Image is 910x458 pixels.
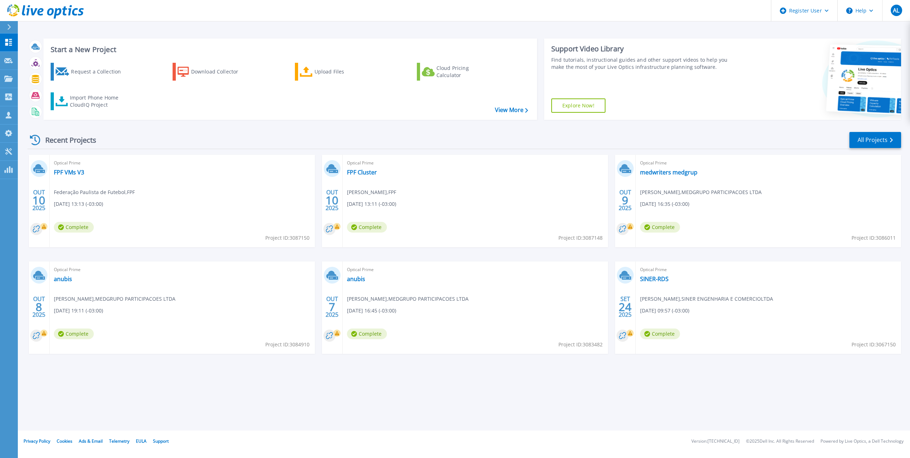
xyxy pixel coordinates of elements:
a: Request a Collection [51,63,130,81]
li: Powered by Live Optics, a Dell Technology [820,439,904,444]
span: Optical Prime [347,266,604,274]
span: Project ID: 3087150 [265,234,310,242]
span: [DATE] 09:57 (-03:00) [640,307,689,315]
a: medwriters medgrup [640,169,697,176]
span: Optical Prime [54,266,311,274]
span: Project ID: 3086011 [852,234,896,242]
span: [PERSON_NAME] , FPF [347,188,396,196]
span: [DATE] 13:13 (-03:00) [54,200,103,208]
span: Optical Prime [54,159,311,167]
div: Support Video Library [551,44,736,54]
span: 7 [329,304,335,310]
a: Explore Now! [551,98,605,113]
li: © 2025 Dell Inc. All Rights Reserved [746,439,814,444]
span: Complete [54,222,94,233]
a: FPF VMs V3 [54,169,84,176]
a: SINER-RDS [640,275,669,283]
span: 10 [32,197,45,203]
h3: Start a New Project [51,46,528,54]
span: Project ID: 3084910 [265,341,310,348]
div: SET 2025 [618,294,632,320]
div: OUT 2025 [325,187,339,213]
a: All Projects [849,132,901,148]
span: Complete [347,222,387,233]
a: Privacy Policy [24,438,50,444]
a: View More [495,107,528,113]
span: Federação Paulista de Futebol , FPF [54,188,135,196]
span: Complete [640,222,680,233]
li: Version: [TECHNICAL_ID] [691,439,740,444]
div: Request a Collection [71,65,128,79]
span: 9 [622,197,628,203]
span: Complete [640,329,680,339]
span: Project ID: 3067150 [852,341,896,348]
a: Telemetry [109,438,129,444]
span: 8 [36,304,42,310]
a: anubis [54,275,72,283]
a: Ads & Email [79,438,103,444]
span: [PERSON_NAME] , MEDGRUPO PARTICIPACOES LTDA [640,188,762,196]
div: Find tutorials, instructional guides and other support videos to help you make the most of your L... [551,56,736,71]
span: [PERSON_NAME] , SINER ENGENHARIA E COMERCIOLTDA [640,295,773,303]
span: AL [893,7,899,13]
div: Cloud Pricing Calculator [436,65,494,79]
a: Cookies [57,438,72,444]
span: Complete [54,329,94,339]
span: Project ID: 3087148 [558,234,603,242]
div: OUT 2025 [32,187,46,213]
span: [PERSON_NAME] , MEDGRUPO PARTICIPACOES LTDA [347,295,469,303]
a: Download Collector [173,63,252,81]
a: Upload Files [295,63,374,81]
span: [DATE] 19:11 (-03:00) [54,307,103,315]
a: Cloud Pricing Calculator [417,63,496,81]
span: 10 [326,197,338,203]
span: Project ID: 3083482 [558,341,603,348]
span: Complete [347,329,387,339]
span: [DATE] 16:35 (-03:00) [640,200,689,208]
div: Upload Files [315,65,372,79]
span: Optical Prime [640,266,897,274]
span: 24 [619,304,632,310]
div: OUT 2025 [32,294,46,320]
a: EULA [136,438,147,444]
div: OUT 2025 [618,187,632,213]
span: [DATE] 13:11 (-03:00) [347,200,396,208]
a: FPF Cluster [347,169,377,176]
span: Optical Prime [347,159,604,167]
div: Import Phone Home CloudIQ Project [70,94,126,108]
a: anubis [347,275,365,283]
div: OUT 2025 [325,294,339,320]
span: [DATE] 16:45 (-03:00) [347,307,396,315]
div: Recent Projects [27,131,106,149]
span: Optical Prime [640,159,897,167]
div: Download Collector [191,65,248,79]
span: [PERSON_NAME] , MEDGRUPO PARTICIPACOES LTDA [54,295,175,303]
a: Support [153,438,169,444]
